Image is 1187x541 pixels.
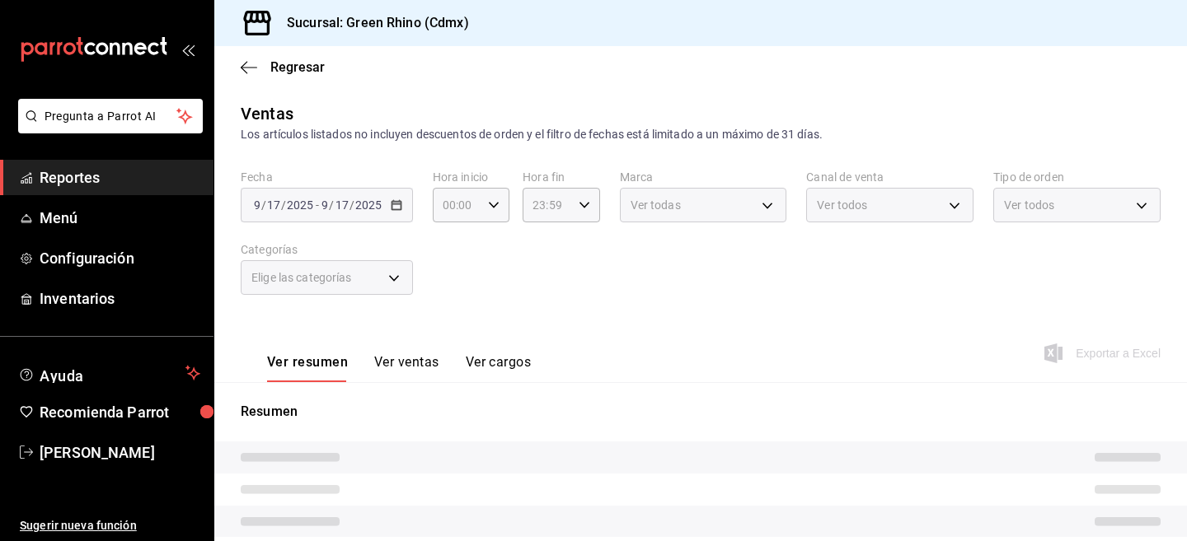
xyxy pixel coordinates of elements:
[266,198,281,212] input: --
[620,171,787,183] label: Marca
[321,198,329,212] input: --
[40,441,200,464] span: [PERSON_NAME]
[523,171,599,183] label: Hora fin
[40,247,200,269] span: Configuración
[281,198,286,212] span: /
[45,108,177,125] span: Pregunta a Parrot AI
[241,101,293,126] div: Ventas
[241,171,413,183] label: Fecha
[253,198,261,212] input: --
[40,207,200,229] span: Menú
[241,402,1161,422] p: Resumen
[335,198,350,212] input: --
[12,119,203,137] a: Pregunta a Parrot AI
[267,354,531,382] div: navigation tabs
[1004,197,1054,213] span: Ver todos
[241,126,1161,143] div: Los artículos listados no incluyen descuentos de orden y el filtro de fechas está limitado a un m...
[40,287,200,310] span: Inventarios
[40,401,200,423] span: Recomienda Parrot
[40,166,200,189] span: Reportes
[433,171,509,183] label: Hora inicio
[806,171,974,183] label: Canal de venta
[18,99,203,133] button: Pregunta a Parrot AI
[374,354,439,382] button: Ver ventas
[251,269,352,286] span: Elige las categorías
[817,197,867,213] span: Ver todos
[267,354,348,382] button: Ver resumen
[20,517,200,534] span: Sugerir nueva función
[993,171,1161,183] label: Tipo de orden
[631,197,681,213] span: Ver todas
[354,198,382,212] input: ----
[261,198,266,212] span: /
[466,354,532,382] button: Ver cargos
[270,59,325,75] span: Regresar
[241,244,413,255] label: Categorías
[286,198,314,212] input: ----
[40,363,179,383] span: Ayuda
[181,43,195,56] button: open_drawer_menu
[241,59,325,75] button: Regresar
[316,198,319,212] span: -
[274,13,469,33] h3: Sucursal: Green Rhino (Cdmx)
[329,198,334,212] span: /
[350,198,354,212] span: /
